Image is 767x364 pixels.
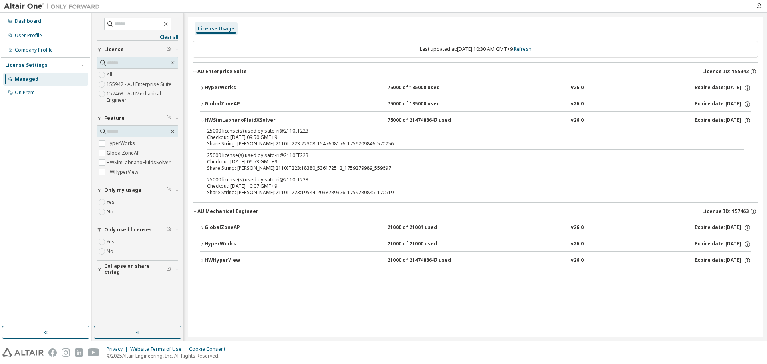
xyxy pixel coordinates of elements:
[48,348,57,357] img: facebook.svg
[207,189,725,196] div: Share String: [PERSON_NAME]:2110IT223:19544_2038789376_1759280845_170519
[207,134,725,141] div: Checkout: [DATE] 09:50 GMT+9
[15,32,42,39] div: User Profile
[107,207,115,217] label: No
[207,159,725,165] div: Checkout: [DATE] 09:53 GMT+9
[193,63,758,80] button: AU Enterprise SuiteLicense ID: 155942
[97,181,178,199] button: Only my usage
[198,26,234,32] div: License Usage
[104,46,124,53] span: License
[107,167,140,177] label: HWHyperView
[571,84,584,91] div: v26.0
[15,18,41,24] div: Dashboard
[62,348,70,357] img: instagram.svg
[189,346,230,352] div: Cookie Consent
[571,257,584,264] div: v26.0
[97,34,178,40] a: Clear all
[130,346,189,352] div: Website Terms of Use
[104,227,152,233] span: Only used licenses
[387,117,459,124] div: 75000 of 2147483647 used
[107,237,116,247] label: Yes
[97,261,178,278] button: Collapse on share string
[571,101,584,108] div: v26.0
[207,177,725,183] div: 25000 license(s) used by sato-ri@2110IT223
[107,80,173,89] label: 155942 - AU Enterprise Suite
[695,84,751,91] div: Expire date: [DATE]
[15,90,35,96] div: On Prem
[107,89,178,105] label: 157463 - AU Mechanical Engineer
[702,68,749,75] span: License ID: 155942
[205,241,276,248] div: HyperWorks
[104,115,125,121] span: Feature
[107,70,114,80] label: All
[107,197,116,207] label: Yes
[387,224,459,231] div: 21000 of 21001 used
[15,47,53,53] div: Company Profile
[387,101,459,108] div: 75000 of 135000 used
[200,235,751,253] button: HyperWorks21000 of 21000 usedv26.0Expire date:[DATE]
[166,187,171,193] span: Clear filter
[197,208,258,215] div: AU Mechanical Engineer
[97,221,178,239] button: Only used licenses
[166,115,171,121] span: Clear filter
[205,101,276,108] div: GlobalZoneAP
[205,84,276,91] div: HyperWorks
[166,227,171,233] span: Clear filter
[200,112,751,129] button: HWSimLabnanoFluidXSolver75000 of 2147483647 usedv26.0Expire date:[DATE]
[107,346,130,352] div: Privacy
[387,241,459,248] div: 21000 of 21000 used
[571,241,584,248] div: v26.0
[207,165,725,171] div: Share String: [PERSON_NAME]:2110IT223:18380_536172512_1759279989_559697
[200,219,751,237] button: GlobalZoneAP21000 of 21001 usedv26.0Expire date:[DATE]
[205,117,276,124] div: HWSimLabnanoFluidXSolver
[75,348,83,357] img: linkedin.svg
[107,148,141,158] label: GlobalZoneAP
[107,139,137,148] label: HyperWorks
[104,187,141,193] span: Only my usage
[97,109,178,127] button: Feature
[205,224,276,231] div: GlobalZoneAP
[193,203,758,220] button: AU Mechanical EngineerLicense ID: 157463
[88,348,99,357] img: youtube.svg
[15,76,38,82] div: Managed
[695,117,751,124] div: Expire date: [DATE]
[695,241,751,248] div: Expire date: [DATE]
[193,41,758,58] div: Last updated at: [DATE] 10:30 AM GMT+9
[207,183,725,189] div: Checkout: [DATE] 10:07 GMT+9
[387,257,459,264] div: 21000 of 2147483647 used
[571,117,584,124] div: v26.0
[166,46,171,53] span: Clear filter
[107,247,115,256] label: No
[207,152,725,159] div: 25000 license(s) used by sato-ri@2110IT223
[514,46,531,52] a: Refresh
[207,141,725,147] div: Share String: [PERSON_NAME]:2110IT223:22308_1545698176_1759209846_570256
[2,348,44,357] img: altair_logo.svg
[205,257,276,264] div: HWHyperView
[695,224,751,231] div: Expire date: [DATE]
[207,128,725,134] div: 25000 license(s) used by sato-ri@2110IT223
[695,257,751,264] div: Expire date: [DATE]
[4,2,104,10] img: Altair One
[97,41,178,58] button: License
[107,158,172,167] label: HWSimLabnanoFluidXSolver
[387,84,459,91] div: 75000 of 135000 used
[197,68,247,75] div: AU Enterprise Suite
[104,263,166,276] span: Collapse on share string
[200,95,751,113] button: GlobalZoneAP75000 of 135000 usedv26.0Expire date:[DATE]
[571,224,584,231] div: v26.0
[702,208,749,215] span: License ID: 157463
[107,352,230,359] p: © 2025 Altair Engineering, Inc. All Rights Reserved.
[695,101,751,108] div: Expire date: [DATE]
[200,252,751,269] button: HWHyperView21000 of 2147483647 usedv26.0Expire date:[DATE]
[5,62,48,68] div: License Settings
[166,266,171,273] span: Clear filter
[200,79,751,97] button: HyperWorks75000 of 135000 usedv26.0Expire date:[DATE]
